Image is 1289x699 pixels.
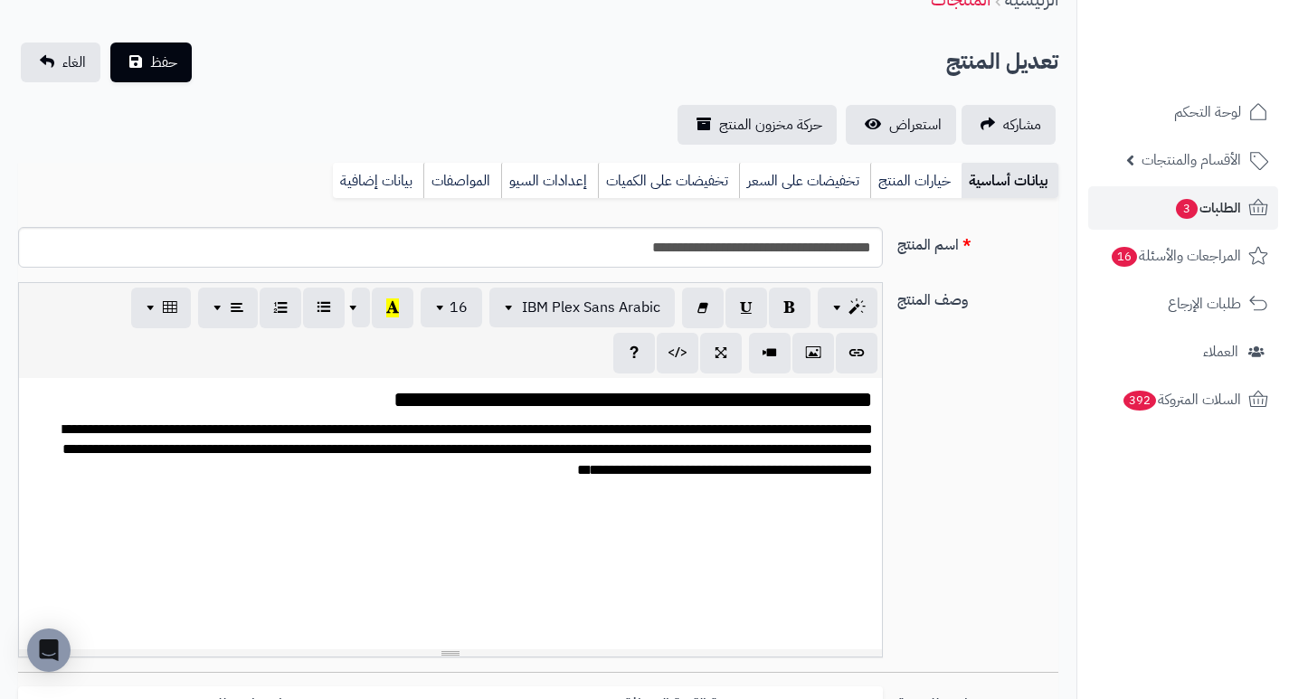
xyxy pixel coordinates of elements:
span: لوحة التحكم [1174,99,1241,125]
a: السلات المتروكة392 [1088,378,1278,421]
span: الغاء [62,52,86,73]
a: لوحة التحكم [1088,90,1278,134]
span: 16 [1112,247,1137,267]
button: IBM Plex Sans Arabic [489,288,675,327]
span: 16 [450,297,468,318]
span: طلبات الإرجاع [1168,291,1241,316]
a: المراجعات والأسئلة16 [1088,234,1278,278]
a: حركة مخزون المنتج [678,105,837,145]
span: الطلبات [1174,195,1241,221]
a: تخفيضات على السعر [739,163,870,199]
a: بيانات أساسية [962,163,1058,199]
a: مشاركه [962,105,1056,145]
a: بيانات إضافية [333,163,423,199]
a: العملاء [1088,330,1278,373]
span: العملاء [1203,339,1238,364]
span: السلات المتروكة [1122,387,1241,412]
span: مشاركه [1003,114,1041,136]
span: المراجعات والأسئلة [1110,243,1241,269]
a: إعدادات السيو [501,163,598,199]
span: IBM Plex Sans Arabic [522,297,660,318]
button: 16 [421,288,482,327]
a: استعراض [846,105,956,145]
a: خيارات المنتج [870,163,962,199]
span: حفظ [150,52,177,73]
a: تخفيضات على الكميات [598,163,739,199]
span: 392 [1123,391,1156,411]
label: اسم المنتج [890,227,1066,256]
span: حركة مخزون المنتج [719,114,822,136]
a: طلبات الإرجاع [1088,282,1278,326]
span: الأقسام والمنتجات [1142,147,1241,173]
img: logo-2.png [1166,51,1272,89]
h2: تعديل المنتج [946,43,1058,80]
a: المواصفات [423,163,501,199]
a: الطلبات3 [1088,186,1278,230]
span: 3 [1176,199,1198,219]
label: وصف المنتج [890,282,1066,311]
div: Open Intercom Messenger [27,628,71,672]
button: حفظ [110,43,192,82]
span: استعراض [889,114,942,136]
a: الغاء [21,43,100,82]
